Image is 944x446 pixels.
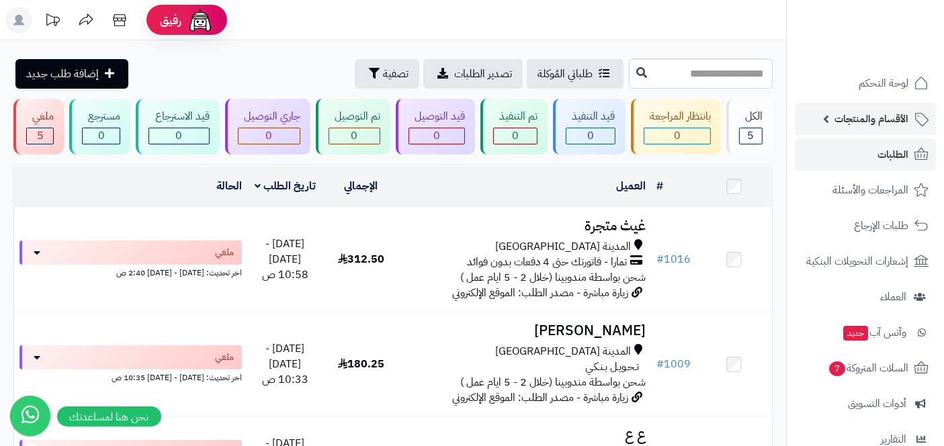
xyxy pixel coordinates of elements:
div: 5 [27,128,53,144]
span: الأقسام والمنتجات [834,109,908,128]
span: تـحـويـل بـنـكـي [585,359,639,375]
span: 0 [512,128,519,144]
span: إضافة طلب جديد [26,66,99,82]
div: ملغي [26,109,54,124]
span: وآتس آب [842,323,906,342]
span: رفيق [160,12,181,28]
span: 0 [98,128,105,144]
span: شحن بواسطة مندوبينا (خلال 2 - 5 ايام عمل ) [460,374,646,390]
span: 0 [265,128,272,144]
a: جاري التوصيل 0 [222,99,313,154]
a: تم التنفيذ 0 [478,99,550,154]
a: # [656,178,663,194]
div: 0 [83,128,120,144]
span: تصدير الطلبات [454,66,512,82]
h3: غيث متجرة [404,218,646,234]
a: ملغي 5 [11,99,67,154]
span: 0 [175,128,182,144]
div: قيد التوصيل [409,109,465,124]
img: logo-2.png [853,36,931,64]
div: اخر تحديث: [DATE] - [DATE] 2:40 ص [19,265,242,279]
a: بانتظار المراجعة 0 [628,99,724,154]
a: لوحة التحكم [795,67,936,99]
span: أدوات التسويق [848,394,906,413]
span: 7 [829,361,845,376]
div: 0 [239,128,300,144]
span: 5 [747,128,754,144]
div: 0 [494,128,537,144]
h3: [PERSON_NAME] [404,323,646,339]
div: 0 [329,128,380,144]
a: تاريخ الطلب [255,178,316,194]
span: لوحة التحكم [859,74,908,93]
div: تم التنفيذ [493,109,538,124]
div: 0 [409,128,464,144]
a: إشعارات التحويلات البنكية [795,245,936,277]
a: الحالة [216,178,242,194]
span: المراجعات والأسئلة [832,181,908,199]
span: المدينة [GEOGRAPHIC_DATA] [495,239,631,255]
span: ملغي [215,351,234,364]
span: الطلبات [877,145,908,164]
span: 0 [674,128,681,144]
a: طلبات الإرجاع [795,210,936,242]
a: تصدير الطلبات [423,59,523,89]
span: جديد [843,326,868,341]
span: 0 [587,128,594,144]
span: المدينة [GEOGRAPHIC_DATA] [495,344,631,359]
a: قيد التنفيذ 0 [550,99,628,154]
a: قيد الاسترجاع 0 [133,99,222,154]
div: قيد الاسترجاع [148,109,209,124]
div: جاري التوصيل [238,109,300,124]
a: مسترجع 0 [67,99,133,154]
span: 312.50 [338,251,384,267]
a: طلباتي المُوكلة [527,59,624,89]
span: تصفية [383,66,409,82]
a: الكل5 [724,99,775,154]
a: أدوات التسويق [795,388,936,420]
span: [DATE] - [DATE] 10:33 ص [262,341,308,388]
span: العملاء [880,287,906,306]
a: #1009 [656,356,691,372]
span: إشعارات التحويلات البنكية [806,252,908,271]
span: زيارة مباشرة - مصدر الطلب: الموقع الإلكتروني [452,285,628,301]
img: ai-face.png [187,7,214,34]
div: اخر تحديث: [DATE] - [DATE] 10:35 ص [19,369,242,384]
a: تحديثات المنصة [36,7,69,37]
span: طلبات الإرجاع [854,216,908,235]
span: 0 [433,128,440,144]
a: الطلبات [795,138,936,171]
span: 0 [351,128,357,144]
div: 0 [566,128,614,144]
div: مسترجع [82,109,120,124]
a: قيد التوصيل 0 [393,99,478,154]
span: السلات المتروكة [828,359,908,377]
div: بانتظار المراجعة [644,109,711,124]
button: تصفية [355,59,419,89]
div: 0 [644,128,710,144]
h3: ع ع [404,428,646,443]
span: ملغي [215,246,234,259]
span: شحن بواسطة مندوبينا (خلال 2 - 5 ايام عمل ) [460,269,646,285]
div: قيد التنفيذ [566,109,615,124]
a: الإجمالي [344,178,378,194]
div: الكل [739,109,763,124]
span: 180.25 [338,356,384,372]
div: 0 [149,128,208,144]
span: # [656,356,664,372]
span: [DATE] - [DATE] 10:58 ص [262,236,308,283]
div: تم التوصيل [329,109,380,124]
a: تم التوصيل 0 [313,99,393,154]
span: تمارا - فاتورتك حتى 4 دفعات بدون فوائد [467,255,627,270]
a: #1016 [656,251,691,267]
a: العميل [616,178,646,194]
a: إضافة طلب جديد [15,59,128,89]
span: زيارة مباشرة - مصدر الطلب: الموقع الإلكتروني [452,390,628,406]
span: # [656,251,664,267]
a: السلات المتروكة7 [795,352,936,384]
a: المراجعات والأسئلة [795,174,936,206]
span: 5 [37,128,44,144]
span: طلباتي المُوكلة [538,66,593,82]
a: وآتس آبجديد [795,316,936,349]
a: العملاء [795,281,936,313]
